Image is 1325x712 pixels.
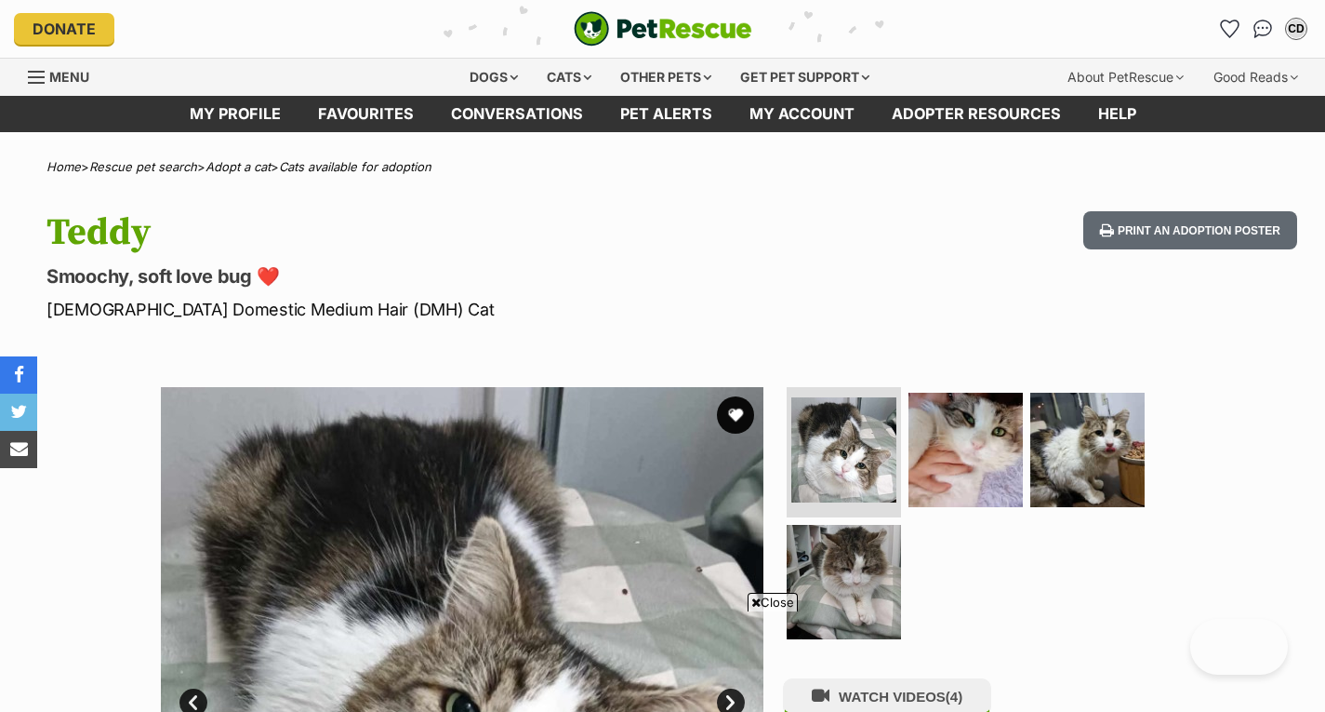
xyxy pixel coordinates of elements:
img: chat-41dd97257d64d25036548639549fe6c8038ab92f7586957e7f3b1b290dea8141.svg [1253,20,1273,38]
button: favourite [717,396,754,434]
img: Photo of Teddy [908,393,1023,507]
img: logo-cat-932fe2b9b8326f06289b0f2fb663e598f794de774fb13d1741a6617ecf9a85b4.svg [574,11,752,47]
div: Good Reads [1200,59,1311,96]
img: Photo of Teddy [791,397,896,503]
div: Get pet support [727,59,882,96]
a: Home [46,159,81,174]
a: Adopter resources [873,96,1080,132]
ul: Account quick links [1214,14,1311,44]
a: Help [1080,96,1155,132]
img: Photo of Teddy [787,525,901,639]
p: Smoochy, soft love bug ❤️ [46,263,808,289]
div: Other pets [607,59,724,96]
div: About PetRescue [1054,59,1197,96]
a: Donate [14,13,114,45]
a: Adopt a cat [205,159,271,174]
a: PetRescue [574,11,752,47]
a: My profile [171,96,299,132]
a: Favourites [1214,14,1244,44]
a: Cats available for adoption [279,159,431,174]
a: Pet alerts [602,96,731,132]
span: Close [748,593,798,611]
button: Print an adoption poster [1083,211,1297,249]
p: [DEMOGRAPHIC_DATA] Domestic Medium Hair (DMH) Cat [46,297,808,322]
a: Rescue pet search [89,159,197,174]
a: Menu [28,59,102,92]
a: Conversations [1248,14,1278,44]
iframe: Help Scout Beacon - Open [1190,619,1288,675]
a: My account [731,96,873,132]
div: Dogs [457,59,531,96]
h1: Teddy [46,211,808,254]
iframe: Advertisement [325,619,1001,703]
span: Menu [49,69,89,85]
button: My account [1281,14,1311,44]
div: Cats [534,59,604,96]
div: CD [1287,20,1305,38]
img: Photo of Teddy [1030,393,1145,507]
a: conversations [432,96,602,132]
a: Favourites [299,96,432,132]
